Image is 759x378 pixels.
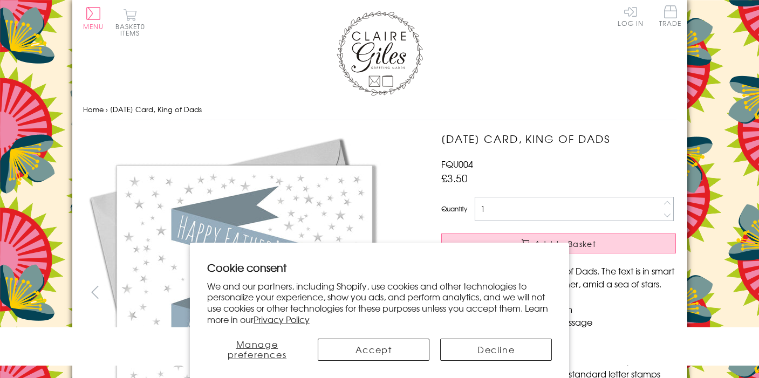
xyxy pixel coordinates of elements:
span: Manage preferences [228,338,287,361]
span: 0 items [120,22,145,38]
span: Menu [83,22,104,31]
h2: Cookie consent [207,260,552,275]
nav: breadcrumbs [83,99,676,121]
span: £3.50 [441,170,468,185]
a: Log In [618,5,644,26]
button: Accept [318,339,429,361]
span: › [106,104,108,114]
span: [DATE] Card, King of Dads [110,104,202,114]
button: Menu [83,7,104,30]
p: We and our partners, including Shopify, use cookies and other technologies to personalize your ex... [207,280,552,325]
span: Add to Basket [535,238,596,249]
a: Trade [659,5,682,29]
a: Home [83,104,104,114]
span: Trade [659,5,682,26]
span: FQU004 [441,157,473,170]
button: prev [83,280,107,304]
a: Privacy Policy [254,313,310,326]
img: Claire Giles Greetings Cards [337,11,423,96]
label: Quantity [441,204,467,214]
h1: [DATE] Card, King of Dads [441,131,676,147]
button: Basket0 items [115,9,145,36]
button: Add to Basket [441,233,676,253]
button: Manage preferences [207,339,307,361]
button: Decline [440,339,552,361]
